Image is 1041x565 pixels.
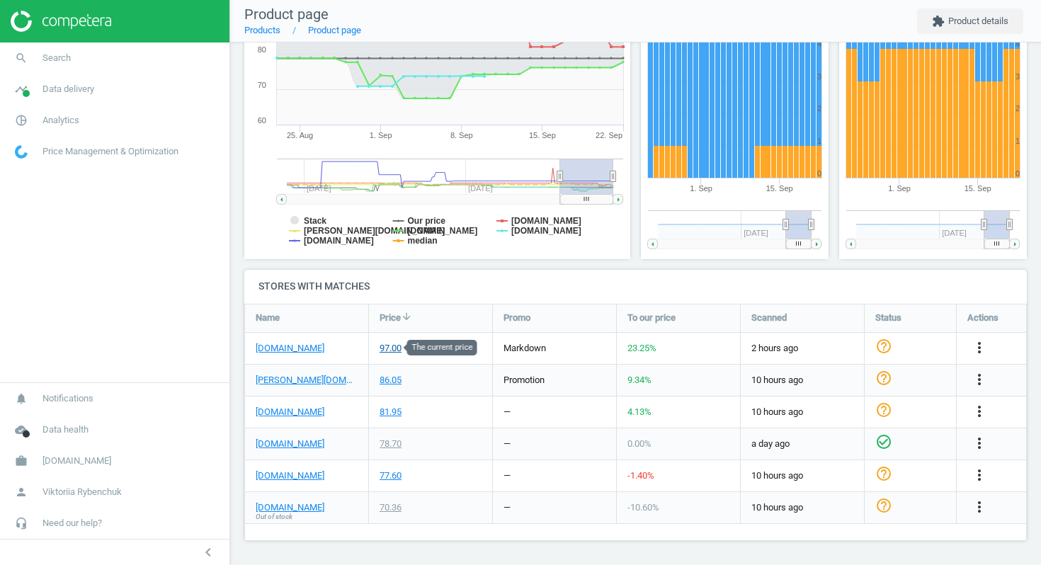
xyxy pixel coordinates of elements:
[504,406,511,418] div: —
[42,455,111,467] span: [DOMAIN_NAME]
[971,467,988,484] i: more_vert
[407,216,445,226] tspan: Our price
[971,498,988,515] i: more_vert
[304,226,445,236] tspan: [PERSON_NAME][DOMAIN_NAME]
[380,312,401,324] span: Price
[1016,169,1020,178] text: 0
[42,486,122,498] span: Viktoriia Rybenchuk
[817,104,821,113] text: 2
[967,312,999,324] span: Actions
[1016,104,1020,113] text: 2
[875,312,901,324] span: Status
[596,131,622,139] tspan: 22. Sep
[971,435,988,452] i: more_vert
[627,343,656,353] span: 23.25 %
[751,374,853,387] span: 10 hours ago
[971,467,988,485] button: more_vert
[401,311,412,322] i: arrow_downward
[875,465,892,482] i: help_outline
[817,169,821,178] text: 0
[244,6,329,23] span: Product page
[504,469,511,482] div: —
[504,501,511,514] div: —
[8,510,35,537] i: headset_mic
[42,392,93,405] span: Notifications
[504,343,546,353] span: markdown
[875,497,892,514] i: help_outline
[875,338,892,355] i: help_outline
[8,76,35,103] i: timeline
[817,137,821,145] text: 1
[256,438,324,450] a: [DOMAIN_NAME]
[380,469,402,482] div: 77.60
[751,501,853,514] span: 10 hours ago
[627,438,652,449] span: 0.00 %
[8,45,35,72] i: search
[407,340,477,355] div: The current price
[244,25,280,35] a: Products
[971,339,988,356] i: more_vert
[875,433,892,450] i: check_circle_outline
[971,371,988,388] i: more_vert
[8,416,35,443] i: cloud_done
[690,184,712,193] tspan: 1. Sep
[380,438,402,450] div: 78.70
[1016,40,1020,48] text: 4
[380,406,402,418] div: 81.95
[751,438,853,450] span: a day ago
[529,131,556,139] tspan: 15. Sep
[1016,72,1020,81] text: 3
[450,131,473,139] tspan: 8. Sep
[258,116,266,125] text: 60
[42,52,71,64] span: Search
[42,517,102,530] span: Need our help?
[932,15,945,28] i: extension
[256,374,358,387] a: [PERSON_NAME][DOMAIN_NAME]
[380,501,402,514] div: 70.36
[971,403,988,421] button: more_vert
[888,184,911,193] tspan: 1. Sep
[308,25,361,35] a: Product page
[751,469,853,482] span: 10 hours ago
[256,469,324,482] a: [DOMAIN_NAME]
[380,342,402,355] div: 97.00
[875,401,892,418] i: help_outline
[287,131,313,139] tspan: 25. Aug
[627,375,652,385] span: 9.34 %
[511,216,581,226] tspan: [DOMAIN_NAME]
[15,145,28,159] img: wGWNvw8QSZomAAAAABJRU5ErkJggg==
[200,544,217,561] i: chevron_left
[256,342,324,355] a: [DOMAIN_NAME]
[751,406,853,418] span: 10 hours ago
[817,40,821,48] text: 4
[627,406,652,417] span: 4.13 %
[766,184,793,193] tspan: 15. Sep
[42,114,79,127] span: Analytics
[380,374,402,387] div: 86.05
[42,423,89,436] span: Data health
[971,498,988,517] button: more_vert
[42,145,178,158] span: Price Management & Optimization
[965,184,991,193] tspan: 15. Sep
[304,236,374,246] tspan: [DOMAIN_NAME]
[627,312,676,324] span: To our price
[971,339,988,358] button: more_vert
[1016,137,1020,145] text: 1
[751,312,787,324] span: Scanned
[258,45,266,54] text: 80
[971,435,988,453] button: more_vert
[304,216,326,226] tspan: Stack
[8,107,35,134] i: pie_chart_outlined
[504,312,530,324] span: Promo
[504,438,511,450] div: —
[751,342,853,355] span: 2 hours ago
[971,371,988,389] button: more_vert
[370,131,392,139] tspan: 1. Sep
[917,8,1023,34] button: extensionProduct details
[244,270,1027,303] h4: Stores with matches
[256,501,324,514] a: [DOMAIN_NAME]
[504,375,545,385] span: promotion
[42,83,94,96] span: Data delivery
[256,512,292,522] span: Out of stock
[817,72,821,81] text: 3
